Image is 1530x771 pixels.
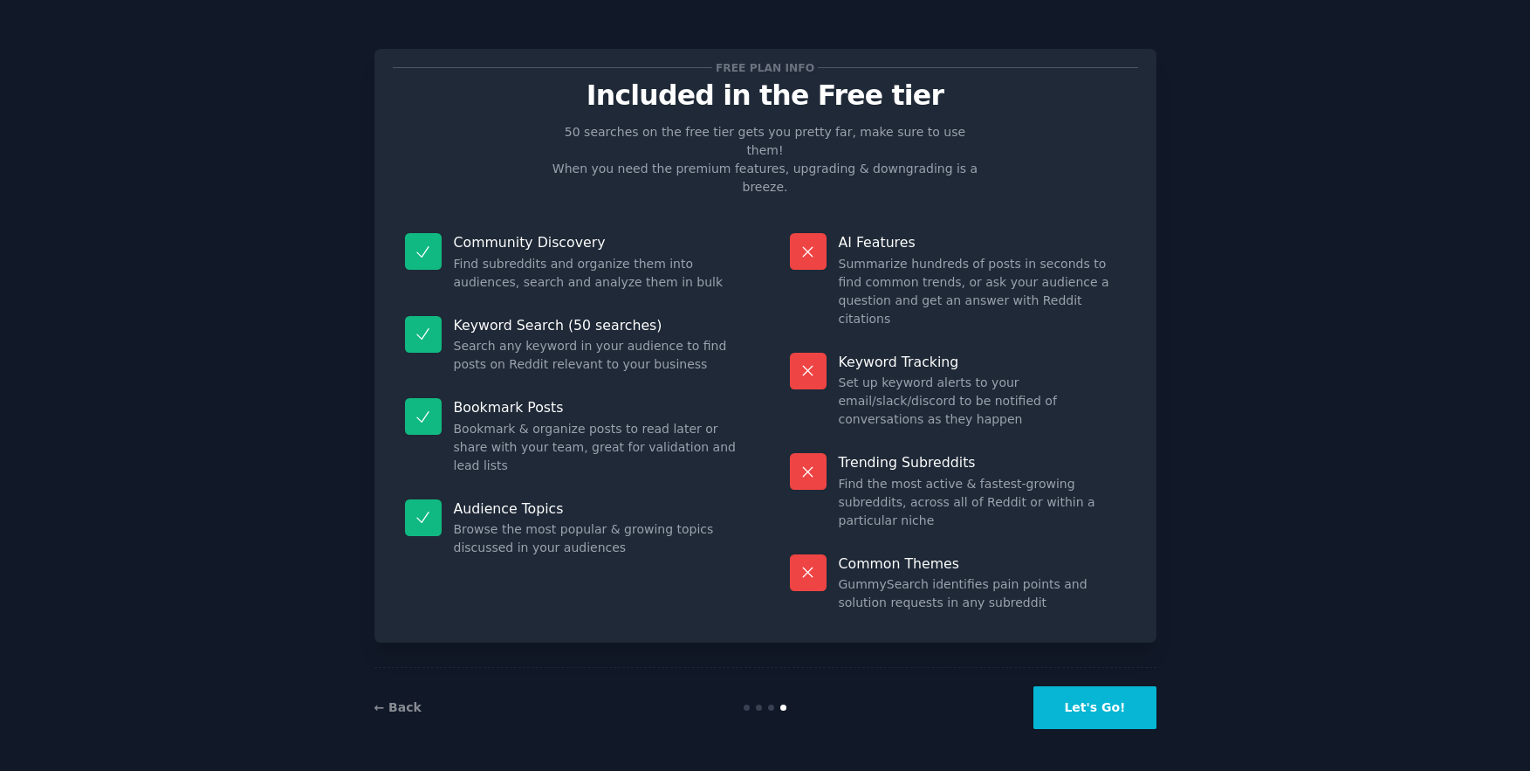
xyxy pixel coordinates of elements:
p: AI Features [839,233,1126,251]
dd: Summarize hundreds of posts in seconds to find common trends, or ask your audience a question and... [839,255,1126,328]
dd: Find the most active & fastest-growing subreddits, across all of Reddit or within a particular niche [839,475,1126,530]
span: Free plan info [712,59,817,77]
p: Bookmark Posts [454,398,741,416]
p: Community Discovery [454,233,741,251]
p: Keyword Search (50 searches) [454,316,741,334]
a: ← Back [374,700,422,714]
dd: GummySearch identifies pain points and solution requests in any subreddit [839,575,1126,612]
dd: Search any keyword in your audience to find posts on Reddit relevant to your business [454,337,741,374]
dd: Set up keyword alerts to your email/slack/discord to be notified of conversations as they happen [839,374,1126,429]
p: 50 searches on the free tier gets you pretty far, make sure to use them! When you need the premiu... [545,123,985,196]
p: Common Themes [839,554,1126,573]
p: Audience Topics [454,499,741,518]
p: Keyword Tracking [839,353,1126,371]
button: Let's Go! [1033,686,1156,729]
p: Trending Subreddits [839,453,1126,472]
p: Included in the Free tier [393,80,1138,111]
dd: Browse the most popular & growing topics discussed in your audiences [454,520,741,557]
dd: Find subreddits and organize them into audiences, search and analyze them in bulk [454,255,741,292]
dd: Bookmark & organize posts to read later or share with your team, great for validation and lead lists [454,420,741,475]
